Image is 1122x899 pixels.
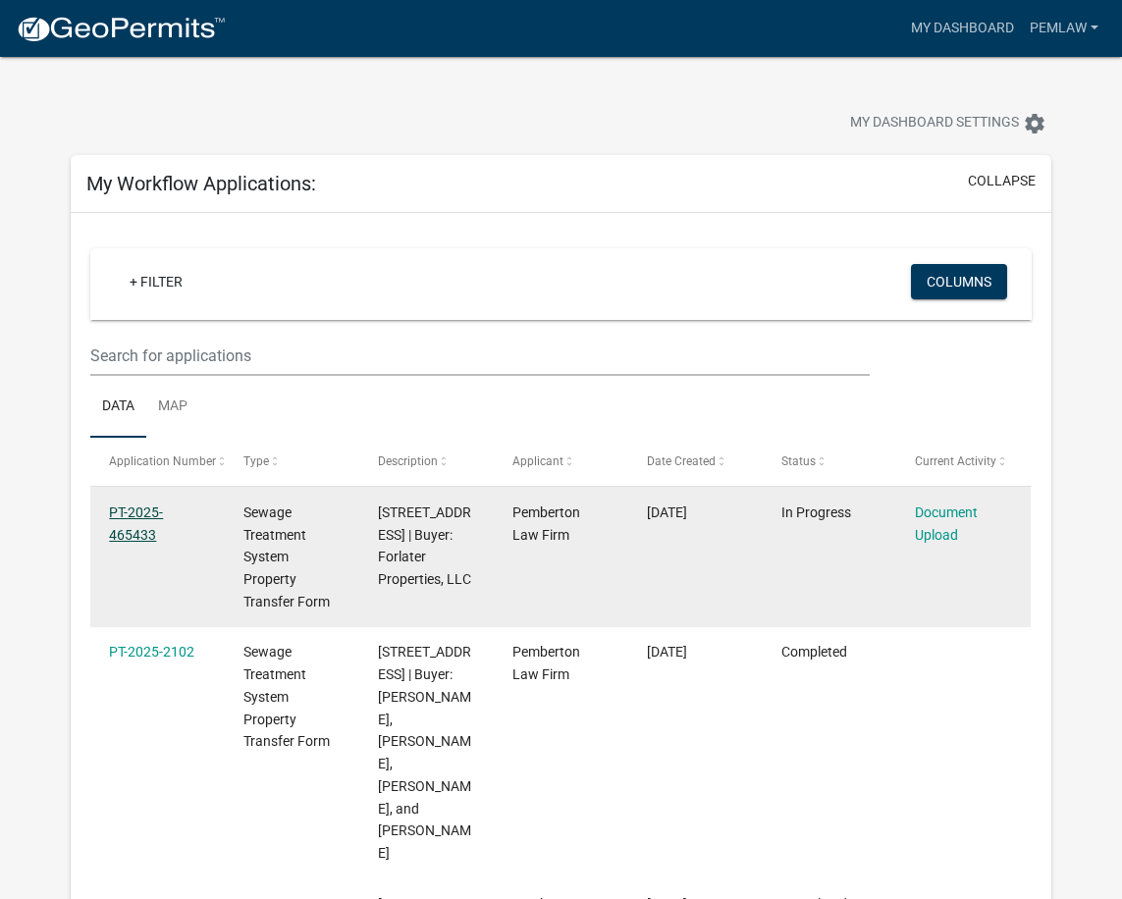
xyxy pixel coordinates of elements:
[243,644,330,749] span: Sewage Treatment System Property Transfer Form
[1022,10,1106,47] a: Pemlaw
[86,172,316,195] h5: My Workflow Applications:
[109,504,163,543] a: PT-2025-465433
[243,504,330,609] span: Sewage Treatment System Property Transfer Form
[628,438,763,485] datatable-header-cell: Date Created
[114,264,198,299] a: + Filter
[911,264,1007,299] button: Columns
[850,112,1019,135] span: My Dashboard Settings
[243,454,269,468] span: Type
[494,438,628,485] datatable-header-cell: Applicant
[647,504,687,520] span: 08/18/2025
[512,504,580,543] span: Pemberton Law Firm
[225,438,359,485] datatable-header-cell: Type
[359,438,494,485] datatable-header-cell: Description
[903,10,1022,47] a: My Dashboard
[512,454,563,468] span: Applicant
[781,644,847,660] span: Completed
[146,376,199,439] a: Map
[647,454,716,468] span: Date Created
[915,504,978,543] a: Document Upload
[968,171,1036,191] button: collapse
[1023,112,1046,135] i: settings
[378,504,471,587] span: 43665 220TH ST | Buyer: Forlater Properties, LLC
[90,376,146,439] a: Data
[378,454,438,468] span: Description
[834,104,1062,142] button: My Dashboard Settingssettings
[647,644,687,660] span: 08/18/2025
[90,336,870,376] input: Search for applications
[109,644,194,660] a: PT-2025-2102
[109,454,216,468] span: Application Number
[896,438,1031,485] datatable-header-cell: Current Activity
[915,454,996,468] span: Current Activity
[378,644,471,861] span: 55099 310TH ST | Buyer: Brian D. Voge, Justin M. Voge, Darin M. Voge, and Ian W. Voge
[512,644,580,682] span: Pemberton Law Firm
[781,504,851,520] span: In Progress
[90,438,225,485] datatable-header-cell: Application Number
[762,438,896,485] datatable-header-cell: Status
[781,454,816,468] span: Status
